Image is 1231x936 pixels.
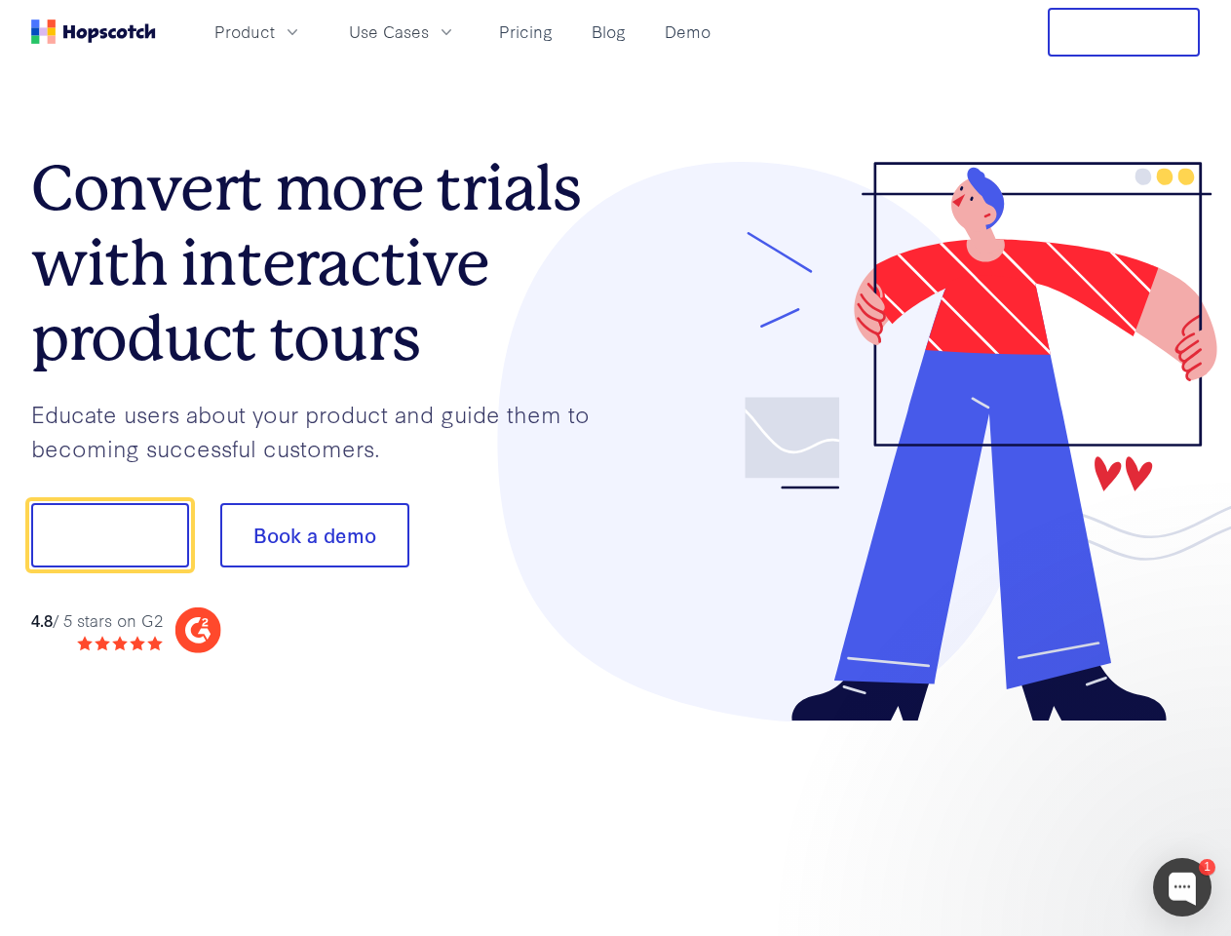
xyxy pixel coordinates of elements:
a: Pricing [491,16,560,48]
a: Home [31,19,156,44]
div: 1 [1199,859,1215,876]
div: / 5 stars on G2 [31,608,163,633]
span: Use Cases [349,19,429,44]
button: Book a demo [220,503,409,567]
button: Show me! [31,503,189,567]
p: Educate users about your product and guide them to becoming successful customers. [31,397,616,464]
a: Blog [584,16,634,48]
button: Use Cases [337,16,468,48]
strong: 4.8 [31,608,53,631]
button: Product [203,16,314,48]
a: Demo [657,16,718,48]
button: Free Trial [1048,8,1200,57]
span: Product [214,19,275,44]
h1: Convert more trials with interactive product tours [31,151,616,375]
